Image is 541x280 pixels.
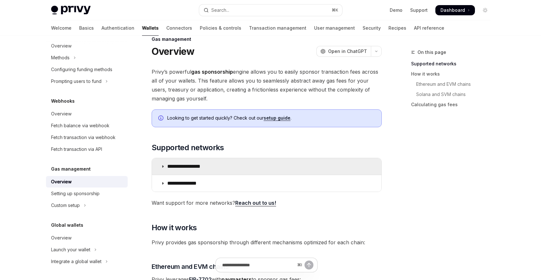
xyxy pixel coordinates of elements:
a: Ethereum and EVM chains [411,79,495,89]
button: Toggle dark mode [480,5,490,15]
div: Overview [51,110,71,118]
img: light logo [51,6,91,15]
a: User management [314,20,355,36]
a: Overview [46,232,128,244]
div: Methods [51,54,70,62]
a: Recipes [388,20,406,36]
a: Calculating gas fees [411,99,495,110]
span: Supported networks [152,143,224,153]
a: Welcome [51,20,71,36]
button: Open in ChatGPT [316,46,371,57]
a: Setting up sponsorship [46,188,128,199]
a: API reference [414,20,444,36]
a: Fetch transaction via webhook [46,132,128,143]
div: Search... [211,6,229,14]
button: Toggle Integrate a global wallet section [46,256,128,267]
a: Overview [46,176,128,188]
span: Looking to get started quickly? Check out our . [167,115,375,121]
a: Policies & controls [200,20,241,36]
a: setup guide [264,115,290,121]
a: How it works [411,69,495,79]
span: Privy provides gas sponsorship through different mechanisms optimized for each chain: [152,238,382,247]
a: Connectors [166,20,192,36]
a: Configuring funding methods [46,64,128,75]
h5: Global wallets [51,221,83,229]
a: Overview [46,108,128,120]
a: Reach out to us! [235,200,276,206]
h5: Gas management [51,165,91,173]
input: Ask a question... [222,258,295,272]
div: Setting up sponsorship [51,190,100,197]
span: Open in ChatGPT [328,48,367,55]
a: Transaction management [249,20,306,36]
button: Toggle Launch your wallet section [46,244,128,255]
span: Want support for more networks? [152,198,382,207]
svg: Info [158,115,165,122]
a: Fetch transaction via API [46,144,128,155]
a: Authentication [101,20,134,36]
a: Demo [390,7,402,13]
div: Configuring funding methods [51,66,112,73]
button: Toggle Methods section [46,52,128,63]
div: Overview [51,178,71,186]
a: Overview [46,40,128,52]
a: Security [363,20,381,36]
div: Fetch transaction via webhook [51,134,116,141]
span: On this page [417,48,446,56]
a: Dashboard [435,5,475,15]
a: Wallets [142,20,159,36]
button: Toggle Custom setup section [46,200,128,211]
span: Privy’s powerful engine allows you to easily sponsor transaction fees across all of your wallets.... [152,67,382,103]
div: Gas management [152,36,382,42]
div: Fetch transaction via API [51,145,102,153]
a: Support [410,7,428,13]
div: Integrate a global wallet [51,258,101,265]
div: Overview [51,234,71,242]
strong: gas sponsorship [191,69,233,75]
button: Send message [304,261,313,269]
a: Fetch balance via webhook [46,120,128,131]
div: Launch your wallet [51,246,90,254]
h5: Webhooks [51,97,75,105]
span: How it works [152,223,197,233]
div: Fetch balance via webhook [51,122,109,129]
div: Prompting users to fund [51,77,101,85]
button: Toggle Prompting users to fund section [46,76,128,87]
button: Open search [199,4,342,16]
a: Solana and SVM chains [411,89,495,99]
h1: Overview [152,46,195,57]
a: Basics [79,20,94,36]
span: ⌘ K [332,8,338,13]
a: Supported networks [411,59,495,69]
span: Dashboard [440,7,465,13]
div: Custom setup [51,202,80,209]
div: Overview [51,42,71,50]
